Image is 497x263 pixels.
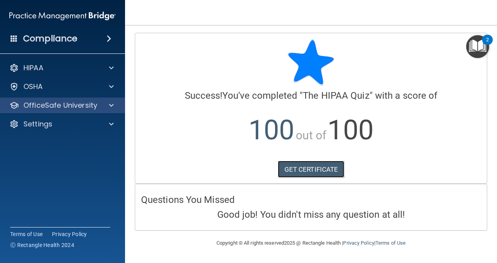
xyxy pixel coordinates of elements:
[327,114,373,146] span: 100
[23,63,43,73] p: HIPAA
[23,119,52,129] p: Settings
[23,33,77,44] h4: Compliance
[141,91,481,101] h4: You've completed " " with a score of
[343,240,374,246] a: Privacy Policy
[10,230,43,238] a: Terms of Use
[303,90,369,101] span: The HIPAA Quiz
[141,210,481,220] h4: Good job! You didn't miss any question at all!
[52,230,87,238] a: Privacy Policy
[466,35,489,58] button: Open Resource Center, 2 new notifications
[248,114,294,146] span: 100
[288,39,334,86] img: blue-star-rounded.9d042014.png
[141,195,481,205] h4: Questions You Missed
[10,241,74,249] span: Ⓒ Rectangle Health 2024
[168,231,454,256] div: Copyright © All rights reserved 2025 @ Rectangle Health | |
[9,119,114,129] a: Settings
[9,8,116,24] img: PMB logo
[9,101,114,110] a: OfficeSafe University
[458,209,488,239] iframe: Drift Widget Chat Controller
[185,90,223,101] span: Success!
[23,82,43,91] p: OSHA
[23,101,97,110] p: OfficeSafe University
[278,161,345,178] a: GET CERTIFICATE
[9,82,114,91] a: OSHA
[486,40,489,50] div: 2
[9,63,114,73] a: HIPAA
[296,128,327,142] span: out of
[375,240,406,246] a: Terms of Use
